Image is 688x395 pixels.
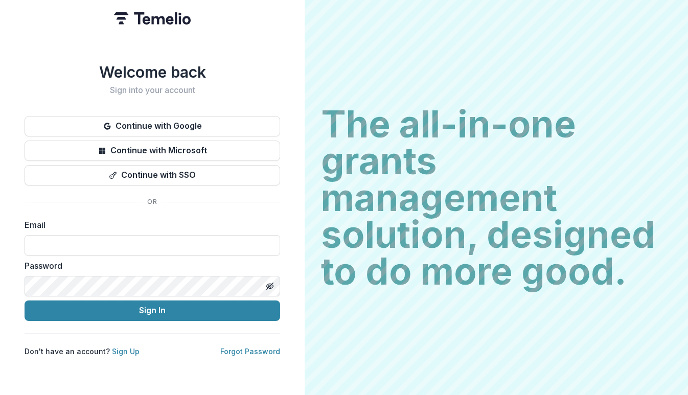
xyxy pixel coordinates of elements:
button: Continue with Microsoft [25,141,280,161]
button: Continue with Google [25,116,280,136]
a: Sign Up [112,347,140,356]
label: Email [25,219,274,231]
a: Forgot Password [220,347,280,356]
button: Sign In [25,300,280,321]
button: Toggle password visibility [262,278,278,294]
h2: Sign into your account [25,85,280,95]
p: Don't have an account? [25,346,140,357]
button: Continue with SSO [25,165,280,185]
img: Temelio [114,12,191,25]
label: Password [25,260,274,272]
h1: Welcome back [25,63,280,81]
